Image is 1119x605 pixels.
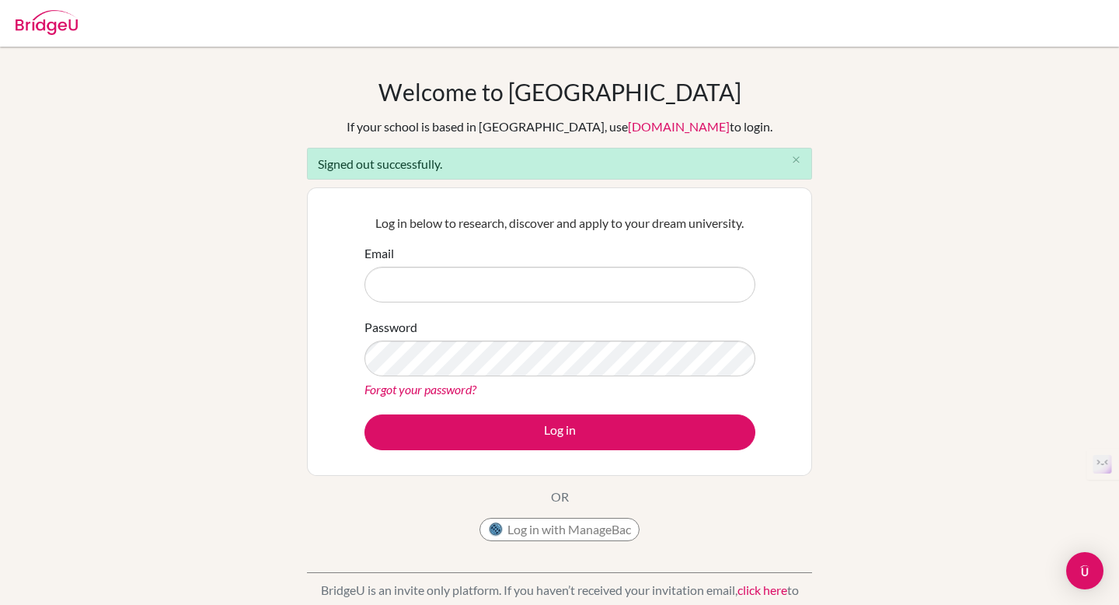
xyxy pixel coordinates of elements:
[551,488,569,506] p: OR
[780,149,811,172] button: Close
[378,78,741,106] h1: Welcome to [GEOGRAPHIC_DATA]
[790,154,802,166] i: close
[16,10,78,35] img: Bridge-U
[364,214,755,233] p: Log in below to research, discover and apply to your dream university.
[364,318,417,337] label: Password
[737,582,787,597] a: click here
[364,382,476,397] a: Forgot your password?
[307,148,812,180] div: Signed out successfully.
[1066,552,1103,589] div: Open Intercom Messenger
[628,119,730,134] a: [DOMAIN_NAME]
[364,414,755,450] button: Log in
[347,117,772,136] div: If your school is based in [GEOGRAPHIC_DATA], use to login.
[479,518,640,541] button: Log in with ManageBac
[364,244,394,263] label: Email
